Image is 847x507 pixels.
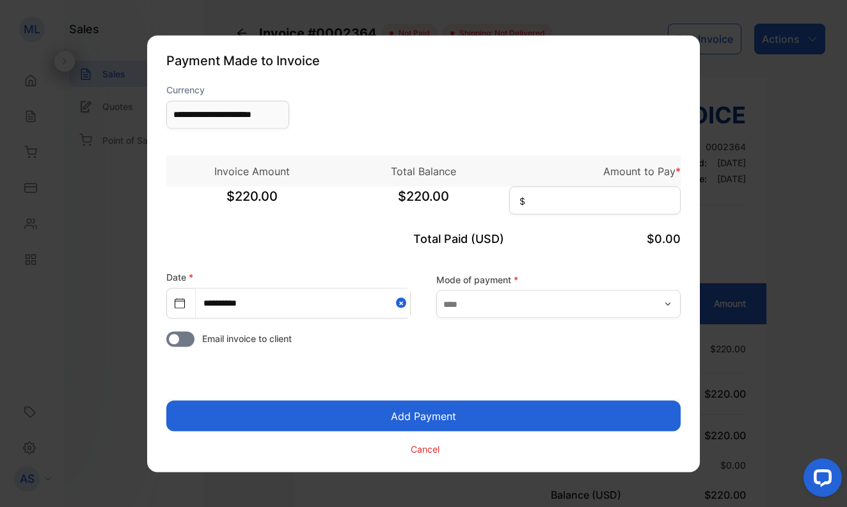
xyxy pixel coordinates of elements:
span: Email invoice to client [202,331,292,345]
p: Invoice Amount [166,163,338,178]
p: Total Paid (USD) [338,230,509,247]
span: $220.00 [338,186,509,218]
span: $0.00 [647,231,681,245]
label: Currency [166,82,289,96]
p: Cancel [411,442,439,456]
label: Mode of payment [436,273,681,286]
span: $ [519,194,525,207]
label: Date [166,271,193,282]
p: Payment Made to Invoice [166,51,681,70]
span: $220.00 [166,186,338,218]
p: Amount to Pay [509,163,681,178]
p: Total Balance [338,163,509,178]
button: Add Payment [166,400,681,431]
button: Close [396,288,410,317]
iframe: LiveChat chat widget [793,453,847,507]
